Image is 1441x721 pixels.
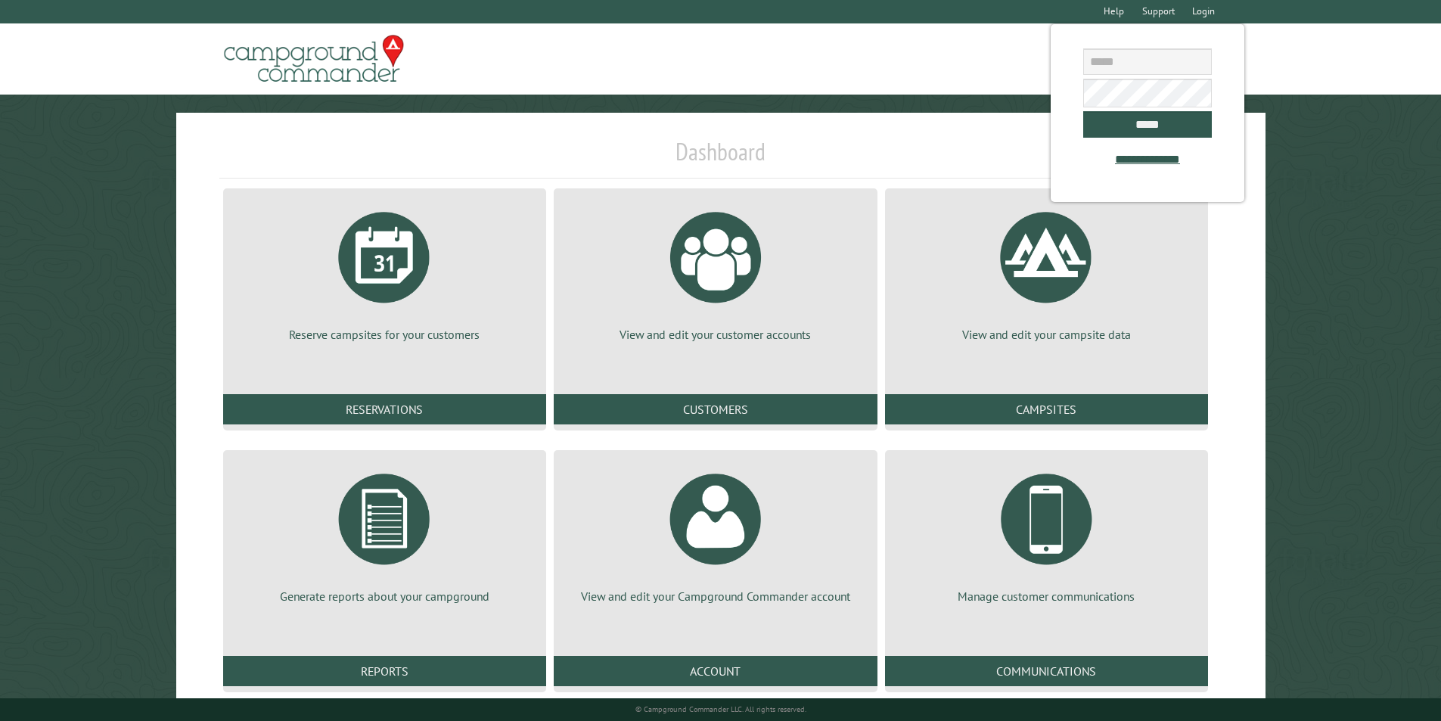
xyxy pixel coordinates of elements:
p: Generate reports about your campground [241,588,528,604]
p: Reserve campsites for your customers [241,326,528,343]
img: Campground Commander [219,30,408,89]
a: View and edit your Campground Commander account [572,462,859,604]
small: © Campground Commander LLC. All rights reserved. [635,704,806,714]
a: Reservations [223,394,546,424]
p: View and edit your customer accounts [572,326,859,343]
a: Customers [554,394,877,424]
a: Account [554,656,877,686]
a: Reports [223,656,546,686]
a: Reserve campsites for your customers [241,200,528,343]
p: Manage customer communications [903,588,1190,604]
a: Communications [885,656,1208,686]
a: Generate reports about your campground [241,462,528,604]
a: Campsites [885,394,1208,424]
h1: Dashboard [219,137,1222,179]
a: View and edit your customer accounts [572,200,859,343]
a: Manage customer communications [903,462,1190,604]
p: View and edit your Campground Commander account [572,588,859,604]
p: View and edit your campsite data [903,326,1190,343]
a: View and edit your campsite data [903,200,1190,343]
